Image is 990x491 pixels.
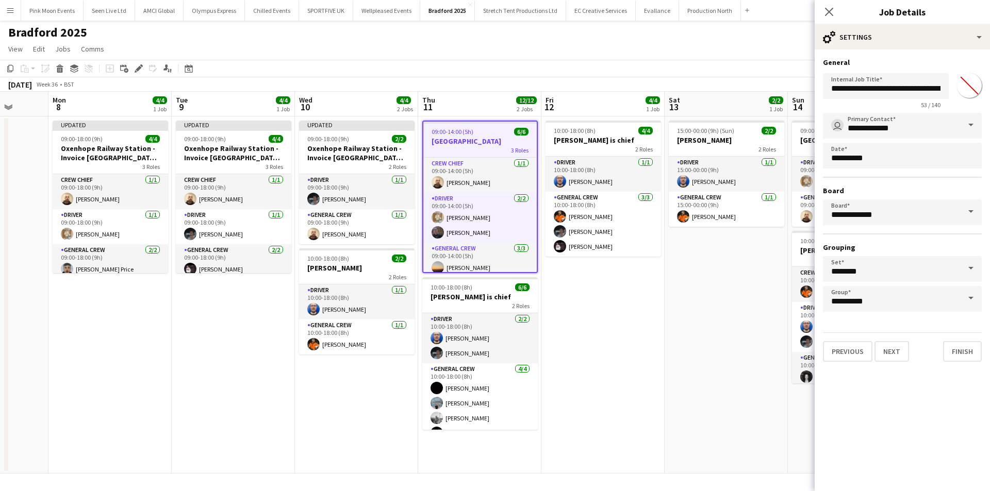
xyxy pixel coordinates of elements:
[21,1,84,21] button: Pink Moon Events
[566,1,636,21] button: EC Creative Services
[245,1,299,21] button: Chilled Events
[64,80,74,88] div: BST
[55,44,71,54] span: Jobs
[823,243,982,252] h3: Grouping
[81,44,104,54] span: Comms
[184,1,245,21] button: Olympus Express
[636,1,679,21] button: Evallance
[4,42,27,56] a: View
[34,80,60,88] span: Week 36
[77,42,108,56] a: Comms
[8,44,23,54] span: View
[913,101,949,109] span: 53 / 140
[815,5,990,19] h3: Job Details
[823,58,982,67] h3: General
[823,341,872,362] button: Previous
[8,79,32,90] div: [DATE]
[679,1,741,21] button: Production North
[51,42,75,56] a: Jobs
[353,1,420,21] button: Wellpleased Events
[84,1,135,21] button: Seen Live Ltd
[29,42,49,56] a: Edit
[420,1,475,21] button: Bradford 2025
[475,1,566,21] button: Stretch Tent Productions Ltd
[135,1,184,21] button: AMCI Global
[299,1,353,21] button: SPORTFIVE UK
[823,186,982,195] h3: Board
[943,341,982,362] button: Finish
[8,25,87,40] h1: Bradford 2025
[874,341,909,362] button: Next
[815,25,990,49] div: Settings
[33,44,45,54] span: Edit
